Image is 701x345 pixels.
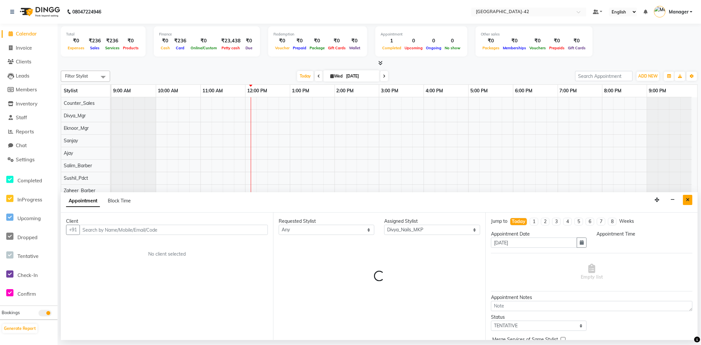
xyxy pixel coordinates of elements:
[541,218,549,225] li: 2
[566,46,587,50] span: Gift Cards
[64,100,95,106] span: Counter_Sales
[104,37,121,45] div: ₹236
[2,100,56,108] a: Inventory
[244,46,254,50] span: Due
[111,86,132,96] a: 9:00 AM
[326,46,347,50] span: Gift Cards
[66,225,80,235] button: +91
[16,101,37,107] span: Inventory
[64,150,73,156] span: Ajay
[501,37,528,45] div: ₹0
[403,46,424,50] span: Upcoming
[108,198,131,204] span: Block Time
[329,74,344,79] span: Wed
[16,58,31,65] span: Clients
[159,46,172,50] span: Cash
[16,73,29,79] span: Leads
[82,251,252,258] div: No client selected
[575,71,633,81] input: Search Appointment
[443,46,462,50] span: No show
[326,37,347,45] div: ₹0
[2,310,20,315] span: Bookings
[501,46,528,50] span: Memberships
[64,188,95,194] span: Zaheer_Barber
[597,218,605,225] li: 7
[528,37,548,45] div: ₹0
[513,86,534,96] a: 6:00 PM
[273,32,362,37] div: Redemption
[344,71,377,81] input: 2025-09-03
[481,32,587,37] div: Other sales
[220,46,242,50] span: Petty cash
[491,218,507,225] div: Jump to
[581,264,603,281] span: Empty list
[424,86,445,96] a: 4:00 PM
[16,128,34,135] span: Reports
[66,195,100,207] span: Appointment
[64,113,86,119] span: Divya_Mgr
[308,37,326,45] div: ₹0
[66,32,140,37] div: Total
[491,231,587,238] div: Appointment Date
[596,231,692,238] div: Appointment Time
[189,46,219,50] span: Online/Custom
[528,46,548,50] span: Vouchers
[2,324,37,333] button: Generate Report
[379,86,400,96] a: 3:00 PM
[219,37,243,45] div: ₹23,438
[245,86,269,96] a: 12:00 PM
[574,218,583,225] li: 5
[201,86,224,96] a: 11:00 AM
[481,37,501,45] div: ₹0
[88,46,101,50] span: Sales
[2,72,56,80] a: Leads
[243,37,255,45] div: ₹0
[64,163,92,169] span: Salim_Barber
[619,218,634,225] div: Weeks
[17,253,38,259] span: Tentative
[2,128,56,136] a: Reports
[273,46,291,50] span: Voucher
[638,74,658,79] span: ADD NEW
[16,114,27,121] span: Staff
[175,46,186,50] span: Card
[86,37,104,45] div: ₹236
[469,86,489,96] a: 5:00 PM
[64,88,78,94] span: Stylist
[65,73,88,79] span: Filter Stylist
[2,114,56,122] a: Staff
[66,37,86,45] div: ₹0
[64,175,88,181] span: Sushil_Pdct
[443,37,462,45] div: 0
[424,37,443,45] div: 0
[608,218,617,225] li: 8
[558,86,579,96] a: 7:00 PM
[17,272,38,278] span: Check-In
[121,37,140,45] div: ₹0
[16,31,37,37] span: Calendar
[121,46,140,50] span: Products
[17,291,36,297] span: Confirm
[381,37,403,45] div: 1
[308,46,326,50] span: Package
[669,9,689,15] span: Manager
[566,37,587,45] div: ₹0
[297,71,314,81] span: Today
[2,44,56,52] a: Invoice
[512,218,526,225] div: Today
[72,3,101,21] b: 08047224946
[491,238,577,248] input: yyyy-mm-dd
[66,46,86,50] span: Expenses
[17,196,42,203] span: InProgress
[17,215,41,221] span: Upcoming
[530,218,538,225] li: 1
[104,46,121,50] span: Services
[66,218,268,225] div: Client
[637,72,659,81] button: ADD NEW
[16,142,27,149] span: Chat
[654,6,666,17] img: Manager
[279,218,374,225] div: Requested Stylist
[381,32,462,37] div: Appointment
[2,30,56,38] a: Calendar
[64,125,89,131] span: Eknoor_Mgr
